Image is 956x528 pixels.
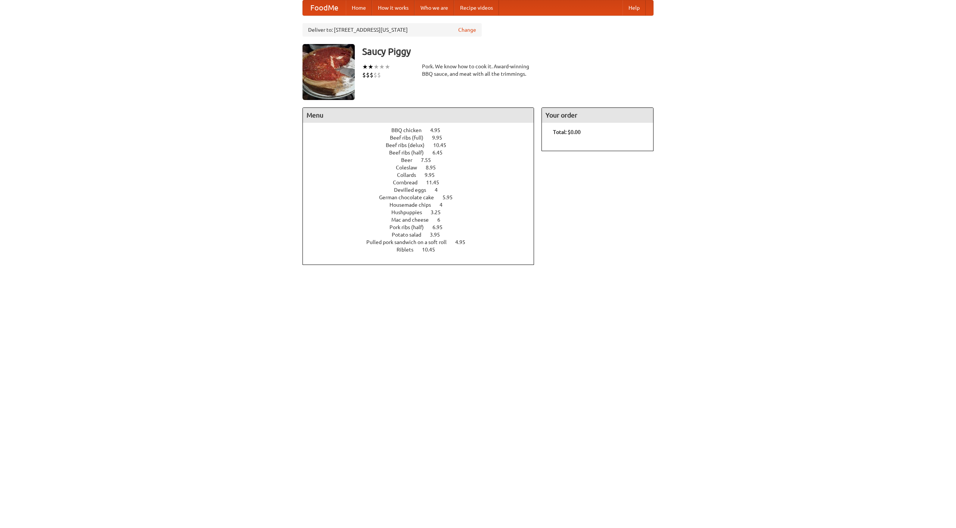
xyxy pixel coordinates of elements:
a: Beef ribs (full) 9.95 [390,135,456,141]
li: $ [362,71,366,79]
li: ★ [379,63,385,71]
span: 6 [437,217,448,223]
span: Hushpuppies [391,209,429,215]
span: Riblets [397,247,421,253]
a: Beef ribs (half) 6.45 [389,150,456,156]
div: Deliver to: [STREET_ADDRESS][US_STATE] [302,23,482,37]
span: 10.45 [433,142,454,148]
li: $ [366,71,370,79]
li: $ [377,71,381,79]
span: 11.45 [426,179,447,185]
span: Pork ribs (half) [389,224,431,230]
a: Help [623,0,646,15]
span: Beef ribs (half) [389,150,431,156]
a: Who we are [415,0,454,15]
a: Home [346,0,372,15]
li: ★ [368,63,373,71]
span: 4.95 [430,127,448,133]
a: Devilled eggs 4 [394,187,451,193]
a: BBQ chicken 4.95 [391,127,454,133]
span: Beef ribs (full) [390,135,431,141]
span: Mac and cheese [391,217,436,223]
a: Riblets 10.45 [397,247,449,253]
span: 4 [435,187,445,193]
span: 3.95 [430,232,447,238]
a: FoodMe [303,0,346,15]
span: Coleslaw [396,165,425,171]
span: German chocolate cake [379,194,441,200]
li: ★ [373,63,379,71]
a: Potato salad 3.95 [392,232,454,238]
li: $ [373,71,377,79]
span: 7.55 [421,157,438,163]
span: 9.95 [432,135,450,141]
h4: Your order [542,108,653,123]
a: Collards 9.95 [397,172,448,178]
span: Potato salad [392,232,429,238]
a: Housemade chips 4 [389,202,456,208]
h3: Saucy Piggy [362,44,654,59]
a: Recipe videos [454,0,499,15]
a: Cornbread 11.45 [393,179,453,185]
a: Pork ribs (half) 6.95 [389,224,456,230]
a: How it works [372,0,415,15]
span: Beer [401,157,420,163]
span: 10.45 [422,247,443,253]
li: $ [370,71,373,79]
span: Beef ribs (delux) [386,142,432,148]
h4: Menu [303,108,534,123]
img: angular.jpg [302,44,355,100]
a: Beef ribs (delux) 10.45 [386,142,460,148]
span: BBQ chicken [391,127,429,133]
span: 9.95 [425,172,442,178]
div: Pork. We know how to cook it. Award-winning BBQ sauce, and meat with all the trimmings. [422,63,534,78]
a: Coleslaw 8.95 [396,165,450,171]
span: Collards [397,172,423,178]
a: Pulled pork sandwich on a soft roll 4.95 [366,239,479,245]
span: 4.95 [455,239,473,245]
span: 5.95 [443,194,460,200]
span: 4 [440,202,450,208]
span: 6.95 [432,224,450,230]
span: Pulled pork sandwich on a soft roll [366,239,454,245]
span: 6.45 [432,150,450,156]
span: Devilled eggs [394,187,434,193]
a: Hushpuppies 3.25 [391,209,454,215]
a: Mac and cheese 6 [391,217,454,223]
a: Beer 7.55 [401,157,445,163]
a: Change [458,26,476,34]
a: German chocolate cake 5.95 [379,194,466,200]
span: 3.25 [431,209,448,215]
span: Housemade chips [389,202,438,208]
span: 8.95 [426,165,443,171]
b: Total: $0.00 [553,129,581,135]
li: ★ [362,63,368,71]
span: Cornbread [393,179,425,185]
li: ★ [385,63,390,71]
